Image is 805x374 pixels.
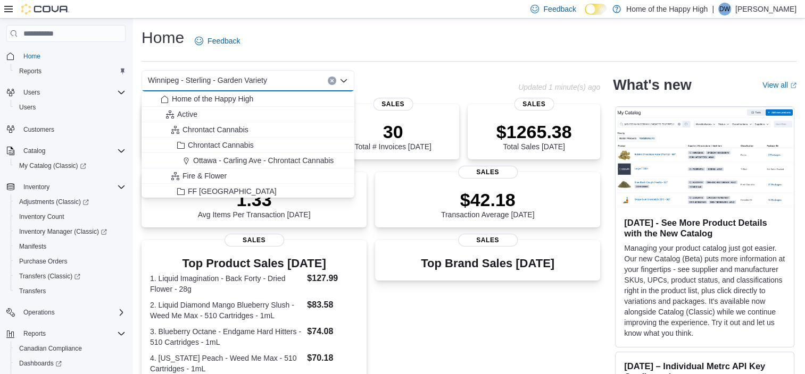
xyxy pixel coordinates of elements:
img: Cova [21,4,69,14]
button: Ottawa - Carling Ave - Chrontact Cannabis [142,153,354,168]
span: Customers [19,122,126,135]
span: Inventory Manager (Classic) [15,225,126,238]
button: Users [2,85,130,100]
p: | [712,3,714,15]
dt: 3. Blueberry Octane - Endgame Hard Hitters - 510 Cartridges - 1mL [150,326,303,347]
button: Users [19,86,44,99]
a: Users [15,101,40,114]
button: Inventory [19,181,54,193]
span: Reports [15,65,126,78]
p: $42.18 [441,189,535,210]
div: Total Sales [DATE] [496,121,572,151]
a: Purchase Orders [15,255,72,268]
span: My Catalog (Classic) [15,159,126,172]
p: Managing your product catalog just got easier. Our new Catalog (Beta) puts more information at yo... [624,243,785,338]
span: Users [19,103,36,112]
a: Customers [19,123,59,136]
span: Transfers [15,285,126,297]
button: Chrontact Cannabis [142,138,354,153]
span: DW [719,3,730,15]
span: Reports [23,329,46,338]
button: Clear input [328,76,336,85]
span: Manifests [19,242,46,251]
a: Dashboards [11,356,130,371]
a: View allExternal link [762,81,796,89]
span: Active [177,109,197,120]
dt: 1. Liquid Imagination - Back Forty - Dried Flower - 28g [150,273,303,294]
span: Ottawa - Carling Ave - Chrontact Cannabis [193,155,334,166]
h3: Top Product Sales [DATE] [150,257,358,270]
span: Inventory [23,183,49,191]
a: Dashboards [15,357,66,370]
span: Winnipeg - Sterling - Garden Variety [148,74,267,87]
span: Sales [373,98,413,110]
h3: [DATE] - See More Product Details with the New Catalog [624,217,785,239]
span: My Catalog (Classic) [19,161,86,170]
h3: Top Brand Sales [DATE] [421,257,554,270]
p: [PERSON_NAME] [735,3,796,15]
div: Total # Invoices [DATE] [354,121,431,151]
button: Reports [19,327,50,340]
span: Sales [225,234,284,246]
span: Inventory Count [15,210,126,223]
span: Canadian Compliance [19,344,82,353]
a: My Catalog (Classic) [15,159,90,172]
span: Customers [23,125,54,134]
a: Inventory Manager (Classic) [15,225,111,238]
button: Customers [2,121,130,137]
a: My Catalog (Classic) [11,158,130,173]
a: Feedback [190,30,244,52]
dd: $83.58 [307,299,358,311]
button: Home [2,48,130,64]
span: Reports [19,327,126,340]
dd: $74.08 [307,325,358,338]
a: Canadian Compliance [15,342,86,355]
a: Transfers [15,285,50,297]
span: Transfers (Classic) [19,272,80,280]
button: Purchase Orders [11,254,130,269]
button: Reports [2,326,130,341]
span: Dashboards [15,357,126,370]
span: FF [GEOGRAPHIC_DATA] [188,186,277,197]
dt: 2. Liquid Diamond Mango Blueberry Slush - Weed Me Max - 510 Cartridges - 1mL [150,300,303,321]
a: Transfers (Classic) [15,270,85,283]
button: Reports [11,64,130,79]
span: Catalog [19,144,126,157]
span: Adjustments (Classic) [15,195,126,208]
button: Inventory Count [11,209,130,224]
span: Purchase Orders [15,255,126,268]
p: 30 [354,121,431,142]
input: Dark Mode [585,4,607,15]
span: Operations [19,306,126,319]
span: Adjustments (Classic) [19,198,89,206]
button: FF [GEOGRAPHIC_DATA] [142,184,354,199]
button: Manifests [11,239,130,254]
span: Inventory Count [19,212,64,221]
span: Home of the Happy High [172,93,253,104]
button: Operations [2,305,130,320]
span: Purchase Orders [19,257,68,266]
h1: Home [142,27,184,48]
a: Inventory Manager (Classic) [11,224,130,239]
a: Manifests [15,240,51,253]
h2: What's new [613,76,691,93]
span: Transfers (Classic) [15,270,126,283]
p: Updated 1 minute(s) ago [518,83,600,91]
span: Sales [514,98,554,110]
span: Transfers [19,287,46,295]
p: 1.33 [198,189,311,210]
dd: $127.99 [307,272,358,285]
button: Transfers [11,284,130,299]
dd: $70.18 [307,352,358,364]
a: Inventory Count [15,210,69,223]
span: Users [23,88,40,97]
button: Operations [19,306,59,319]
dt: 4. [US_STATE] Peach - Weed Me Max - 510 Cartridges - 1mL [150,353,303,374]
button: Fire & Flower [142,168,354,184]
button: Catalog [19,144,49,157]
a: Home [19,50,45,63]
button: Close list of options [339,76,348,85]
span: Canadian Compliance [15,342,126,355]
span: Chrontact Cannabis [182,124,248,135]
